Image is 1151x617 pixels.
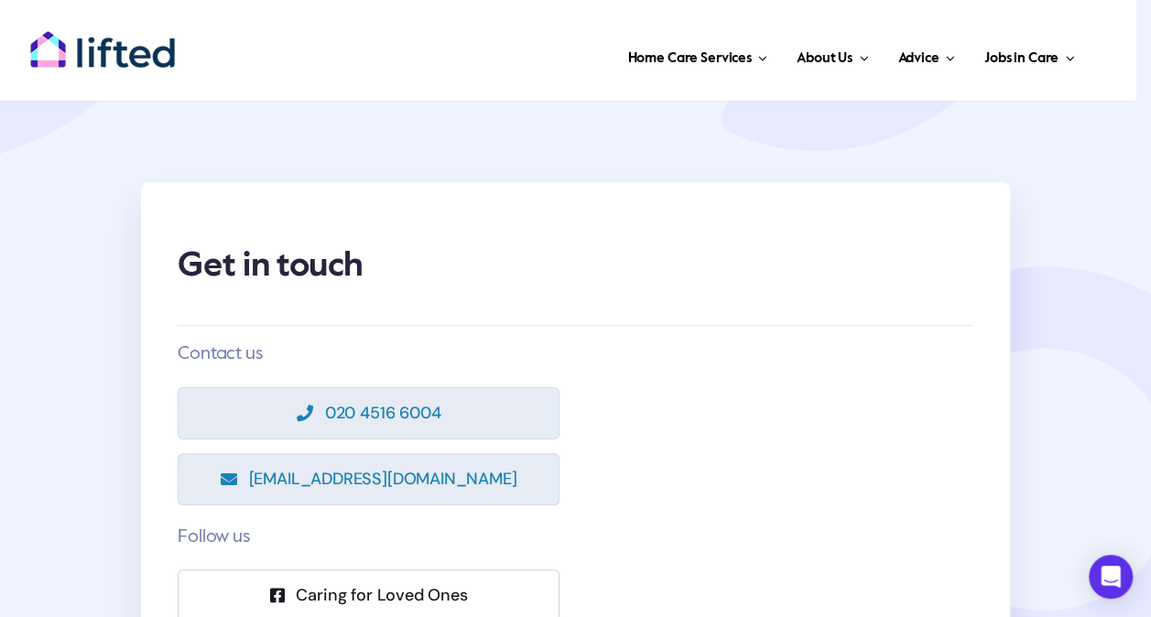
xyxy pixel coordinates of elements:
[897,44,939,73] span: Advice
[178,345,262,363] span: Contact us
[791,27,874,82] a: About Us
[979,27,1080,82] a: Jobs in Care
[622,27,773,82] a: Home Care Services
[892,27,960,82] a: Advice
[178,387,559,439] a: 020 4516 6004
[249,470,517,489] span: [EMAIL_ADDRESS][DOMAIN_NAME]
[29,30,176,49] a: lifted-logo
[1089,555,1133,599] div: Open Intercom Messenger
[627,44,751,73] span: Home Care Services
[325,404,441,423] span: 020 4516 6004
[212,27,1080,82] nav: Main Menu
[178,230,972,303] h1: Get in touch
[178,453,559,505] a: [EMAIL_ADDRESS][DOMAIN_NAME]
[797,44,852,73] span: About Us
[984,44,1059,73] span: Jobs in Care
[178,528,249,547] span: Follow us
[296,586,467,605] span: Caring for Loved Ones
